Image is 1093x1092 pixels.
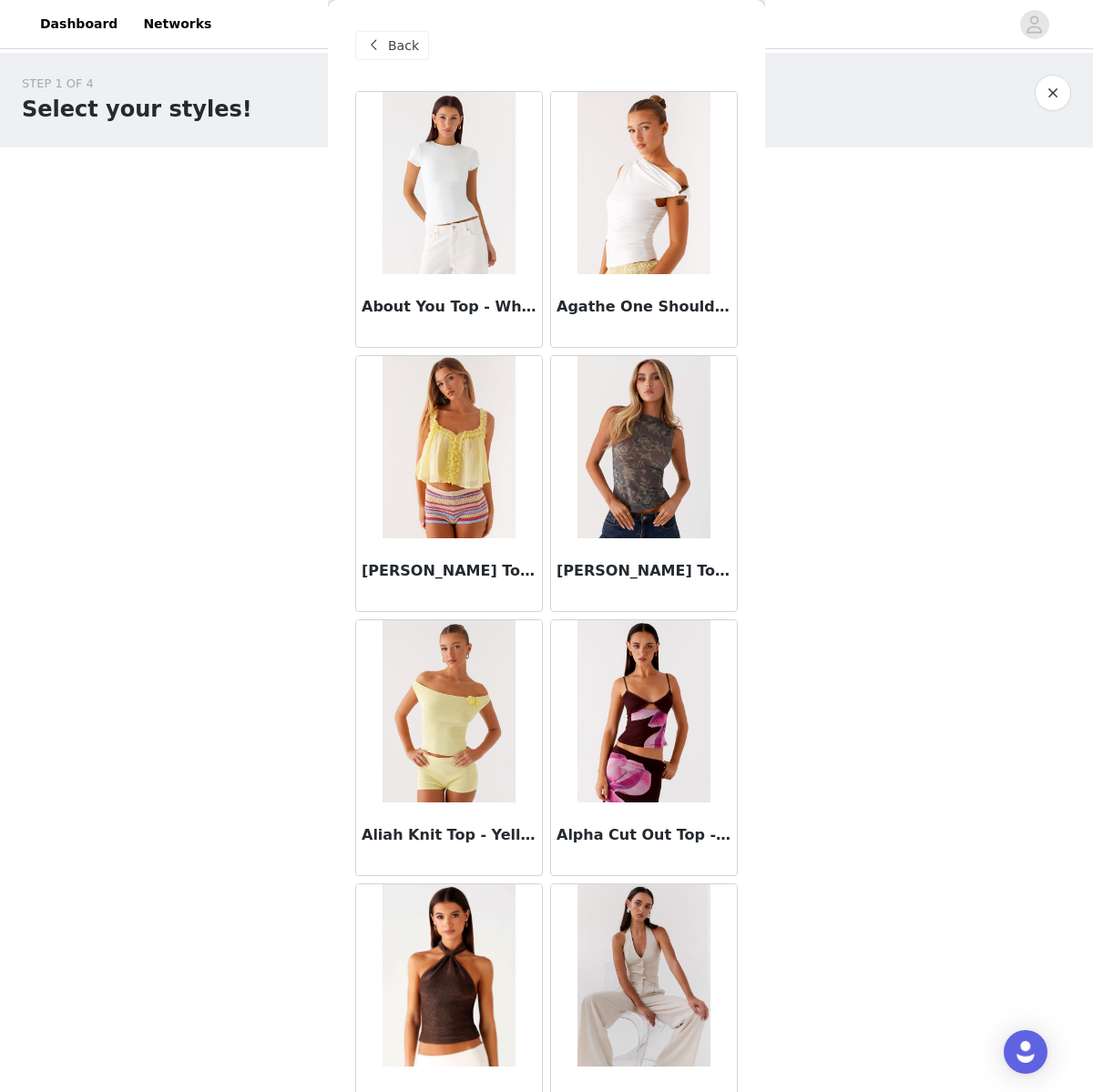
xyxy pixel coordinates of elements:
[362,560,536,582] h3: [PERSON_NAME] Top - Yellow
[557,560,731,582] h3: [PERSON_NAME] Top - Brown Floral
[22,75,252,93] div: STEP 1 OF 4
[383,356,515,538] img: Aimee Top - Yellow
[29,4,128,45] a: Dashboard
[577,356,710,538] img: Alana Mesh Top - Brown Floral
[22,93,252,126] h1: Select your styles!
[388,36,419,56] span: Back
[383,92,515,274] img: About You Top - White
[557,824,731,846] h3: Alpha Cut Out Top - Dark Chocolate
[1004,1030,1047,1074] div: Open Intercom Messenger
[132,4,222,45] a: Networks
[383,620,515,802] img: Aliah Knit Top - Yellow
[577,620,710,802] img: Alpha Cut Out Top - Dark Chocolate
[577,92,710,274] img: Agathe One Shoulder Top - Ivory
[1026,10,1043,39] div: avatar
[557,296,731,318] h3: Agathe One Shoulder Top - Ivory
[383,884,516,1066] img: Amber Light Top - Chocolate
[362,824,536,846] h3: Aliah Knit Top - Yellow
[362,296,536,318] h3: About You Top - White
[577,884,710,1066] img: Ambrosa Halterneck Linen Vest - Oatmeal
